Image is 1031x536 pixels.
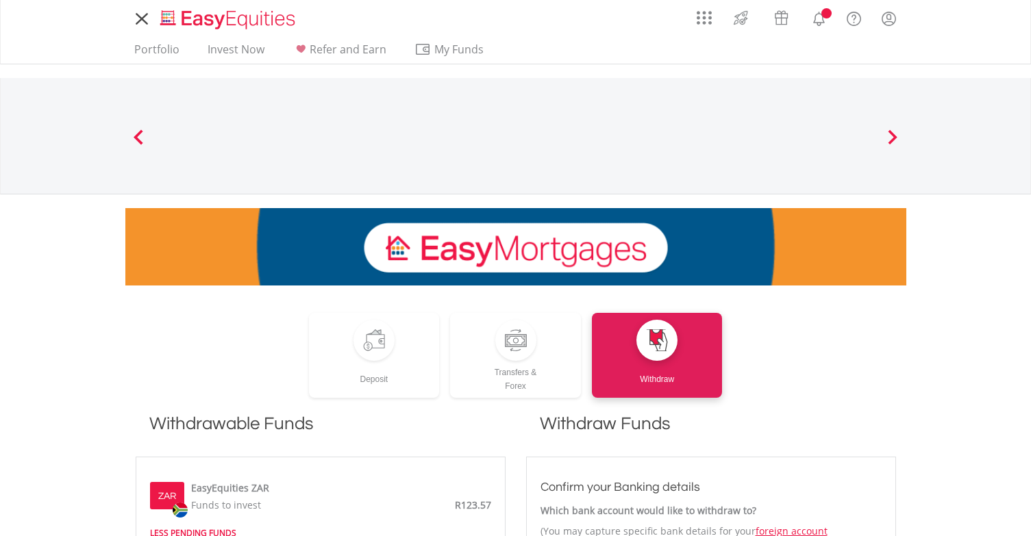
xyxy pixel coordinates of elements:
img: EasyEquities_Logo.png [158,8,301,31]
a: Home page [155,3,301,31]
div: Withdraw [592,361,723,386]
img: grid-menu-icon.svg [697,10,712,25]
span: My Funds [414,40,504,58]
label: ZAR [158,489,176,503]
img: thrive-v2.svg [730,7,752,29]
a: Invest Now [202,42,270,64]
a: Refer and Earn [287,42,392,64]
h1: Withdrawable Funds [136,411,506,450]
img: zar.png [173,502,188,518]
a: Portfolio [129,42,185,64]
span: Funds to invest [191,498,261,511]
a: My Profile [871,3,906,34]
a: Vouchers [761,3,802,29]
a: FAQ's and Support [836,3,871,31]
a: Withdraw [592,313,723,398]
div: Deposit [309,361,440,386]
img: vouchers-v2.svg [770,7,793,29]
img: EasyMortage Promotion Banner [125,208,906,285]
label: EasyEquities ZAR [191,481,269,495]
a: Deposit [309,313,440,398]
strong: Which bank account would like to withdraw to? [541,504,756,517]
h1: Withdraw Funds [526,411,896,450]
span: R123.57 [455,498,491,511]
a: Notifications [802,3,836,31]
a: Transfers &Forex [450,313,581,398]
a: AppsGrid [688,3,721,25]
span: Refer and Earn [310,42,386,57]
div: Transfers & Forex [450,361,581,393]
h3: Confirm your Banking details [541,478,882,497]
